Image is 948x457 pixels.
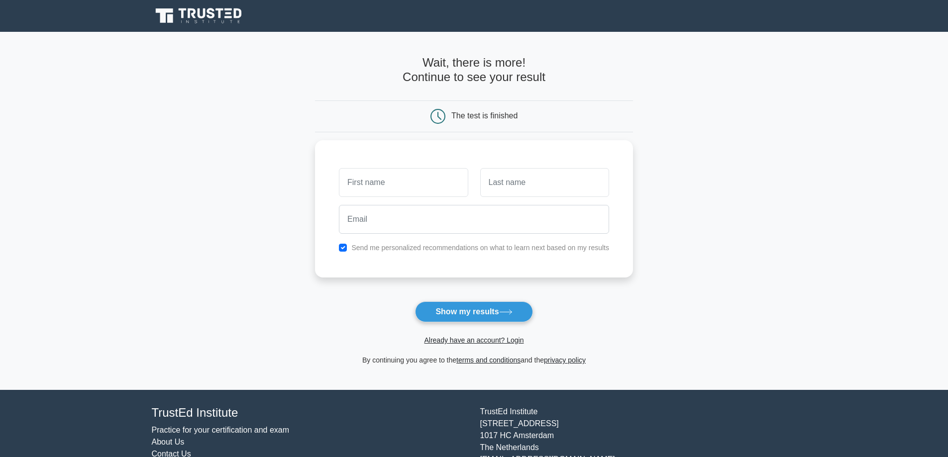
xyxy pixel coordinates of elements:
input: Email [339,205,609,234]
a: terms and conditions [456,356,521,364]
input: First name [339,168,468,197]
input: Last name [480,168,609,197]
a: Practice for your certification and exam [152,426,290,434]
div: The test is finished [451,111,518,120]
label: Send me personalized recommendations on what to learn next based on my results [351,244,609,252]
a: privacy policy [544,356,586,364]
a: Already have an account? Login [424,336,524,344]
h4: Wait, there is more! Continue to see your result [315,56,633,85]
a: About Us [152,438,185,446]
div: By continuing you agree to the and the [309,354,639,366]
button: Show my results [415,301,532,322]
h4: TrustEd Institute [152,406,468,420]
